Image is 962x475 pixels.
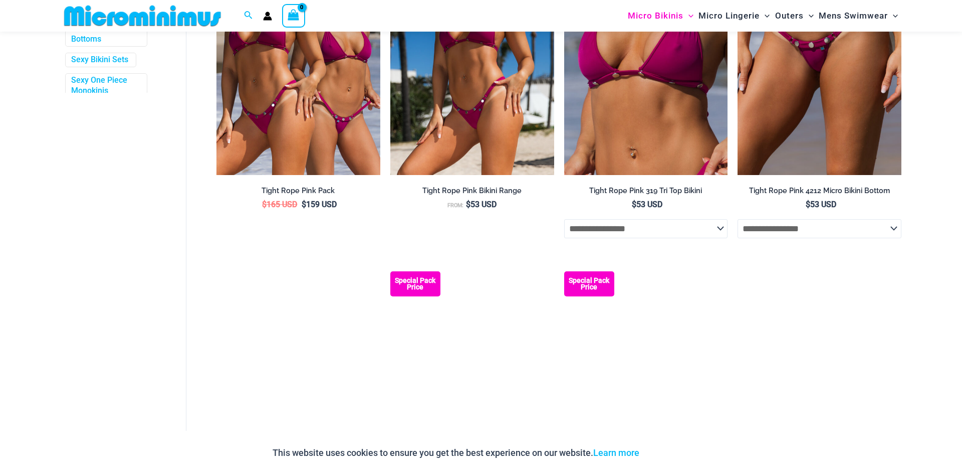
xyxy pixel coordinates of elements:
[738,186,901,199] a: Tight Rope Pink 4212 Micro Bikini Bottom
[564,277,614,290] b: Special Pack Price
[647,441,689,465] button: Accept
[466,200,470,209] span: $
[775,3,804,29] span: Outers
[390,186,554,199] a: Tight Rope Pink Bikini Range
[773,3,816,29] a: OutersMenu ToggleMenu Toggle
[302,200,306,209] span: $
[282,4,305,27] a: View Shopping Cart, empty
[806,200,810,209] span: $
[302,200,337,209] bdi: 159 USD
[71,75,139,96] a: Sexy One Piece Monokinis
[262,200,297,209] bdi: 165 USD
[263,12,272,21] a: Account icon link
[71,55,128,65] a: Sexy Bikini Sets
[632,200,636,209] span: $
[60,5,225,27] img: MM SHOP LOGO FLAT
[390,277,440,290] b: Special Pack Price
[683,3,693,29] span: Menu Toggle
[806,200,836,209] bdi: 53 USD
[696,3,772,29] a: Micro LingerieMenu ToggleMenu Toggle
[628,3,683,29] span: Micro Bikinis
[819,3,888,29] span: Mens Swimwear
[738,186,901,196] h2: Tight Rope Pink 4212 Micro Bikini Bottom
[564,186,728,199] a: Tight Rope Pink 319 Tri Top Bikini
[632,200,662,209] bdi: 53 USD
[273,445,639,460] p: This website uses cookies to ensure you get the best experience on our website.
[698,3,760,29] span: Micro Lingerie
[390,186,554,196] h2: Tight Rope Pink Bikini Range
[804,3,814,29] span: Menu Toggle
[216,186,380,199] a: Tight Rope Pink Pack
[624,2,902,30] nav: Site Navigation
[625,3,696,29] a: Micro BikinisMenu ToggleMenu Toggle
[244,10,253,22] a: Search icon link
[564,186,728,196] h2: Tight Rope Pink 319 Tri Top Bikini
[816,3,900,29] a: Mens SwimwearMenu ToggleMenu Toggle
[888,3,898,29] span: Menu Toggle
[71,24,139,45] a: Micro Bikini Bottoms
[593,447,639,458] a: Learn more
[760,3,770,29] span: Menu Toggle
[216,186,380,196] h2: Tight Rope Pink Pack
[447,202,463,209] span: From:
[262,200,267,209] span: $
[466,200,497,209] bdi: 53 USD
